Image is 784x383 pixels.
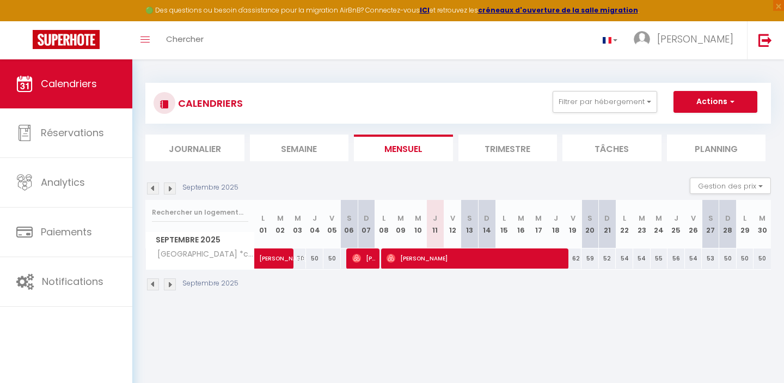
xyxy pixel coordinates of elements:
abbr: L [623,213,626,223]
span: [PERSON_NAME] [259,242,309,263]
img: logout [758,33,772,47]
span: Réservations [41,126,104,139]
li: Journalier [145,135,244,161]
span: Calendriers [41,77,97,90]
abbr: M [759,213,765,223]
th: 10 [409,200,427,248]
button: Filtrer par hébergement [553,91,657,113]
abbr: S [467,213,472,223]
li: Trimestre [458,135,558,161]
th: 12 [444,200,461,248]
abbr: M [397,213,404,223]
span: [PERSON_NAME] [387,248,567,269]
div: 54 [633,248,651,269]
li: Tâches [562,135,661,161]
span: Analytics [41,175,85,189]
th: 29 [737,200,754,248]
abbr: M [415,213,421,223]
button: Actions [673,91,757,113]
abbr: M [295,213,301,223]
th: 23 [633,200,651,248]
abbr: L [503,213,506,223]
abbr: M [639,213,645,223]
div: 50 [719,248,737,269]
abbr: D [484,213,489,223]
th: 19 [564,200,581,248]
th: 25 [667,200,685,248]
abbr: M [656,213,662,223]
abbr: L [382,213,385,223]
abbr: L [261,213,265,223]
th: 27 [702,200,719,248]
th: 30 [754,200,771,248]
abbr: V [691,213,696,223]
li: Planning [667,135,766,161]
input: Rechercher un logement... [152,203,248,222]
div: 50 [323,248,341,269]
span: Notifications [42,275,103,288]
th: 18 [547,200,565,248]
th: 22 [616,200,633,248]
th: 04 [306,200,323,248]
abbr: D [364,213,369,223]
th: 14 [478,200,495,248]
span: [GEOGRAPHIC_DATA] *centre ville* [148,248,256,260]
abbr: V [571,213,575,223]
th: 20 [581,200,599,248]
div: 52 [599,248,616,269]
div: 54 [685,248,702,269]
a: créneaux d'ouverture de la salle migration [478,5,638,15]
button: Gestion des prix [690,178,771,194]
th: 21 [599,200,616,248]
img: Super Booking [33,30,100,49]
div: 62 [564,248,581,269]
th: 16 [513,200,530,248]
p: Septembre 2025 [182,183,238,193]
a: [PERSON_NAME] [255,248,272,269]
span: Septembre 2025 [146,232,254,248]
abbr: D [604,213,610,223]
th: 13 [461,200,479,248]
h3: CALENDRIERS [175,91,243,115]
span: Paiements [41,225,92,239]
abbr: D [725,213,731,223]
abbr: V [329,213,334,223]
abbr: J [433,213,437,223]
abbr: S [587,213,592,223]
li: Semaine [250,135,349,161]
a: ICI [420,5,430,15]
div: 56 [667,248,685,269]
abbr: M [535,213,542,223]
iframe: Chat [738,334,776,375]
abbr: J [554,213,558,223]
span: [PERSON_NAME] [657,32,733,46]
abbr: M [277,213,284,223]
p: Septembre 2025 [182,278,238,289]
th: 11 [427,200,444,248]
div: 50 [737,248,754,269]
th: 03 [289,200,307,248]
th: 01 [255,200,272,248]
abbr: V [450,213,455,223]
a: ... [PERSON_NAME] [626,21,747,59]
div: 59 [581,248,599,269]
th: 28 [719,200,737,248]
th: 05 [323,200,341,248]
a: Chercher [158,21,212,59]
abbr: S [708,213,713,223]
abbr: L [743,213,746,223]
abbr: S [347,213,352,223]
th: 06 [341,200,358,248]
abbr: J [674,213,678,223]
th: 26 [685,200,702,248]
li: Mensuel [354,135,453,161]
span: Chercher [166,33,204,45]
th: 02 [272,200,289,248]
th: 08 [375,200,393,248]
div: 54 [616,248,633,269]
th: 17 [530,200,547,248]
span: [PERSON_NAME] [352,248,376,269]
th: 24 [651,200,668,248]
